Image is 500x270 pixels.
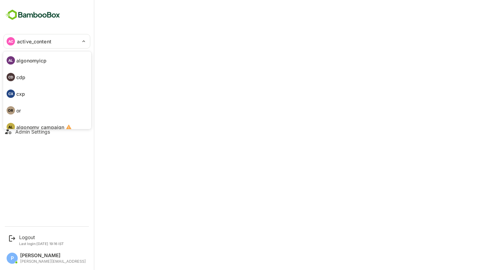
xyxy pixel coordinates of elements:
[16,107,21,114] p: or
[7,106,15,115] div: OR
[7,90,15,98] div: CX
[7,73,15,81] div: CD
[16,57,47,64] p: algonomyicp
[16,74,25,81] p: cdp
[16,90,25,98] p: cxp
[16,124,64,131] p: algonomy_campaign
[7,56,15,65] div: AL
[7,123,15,131] div: AL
